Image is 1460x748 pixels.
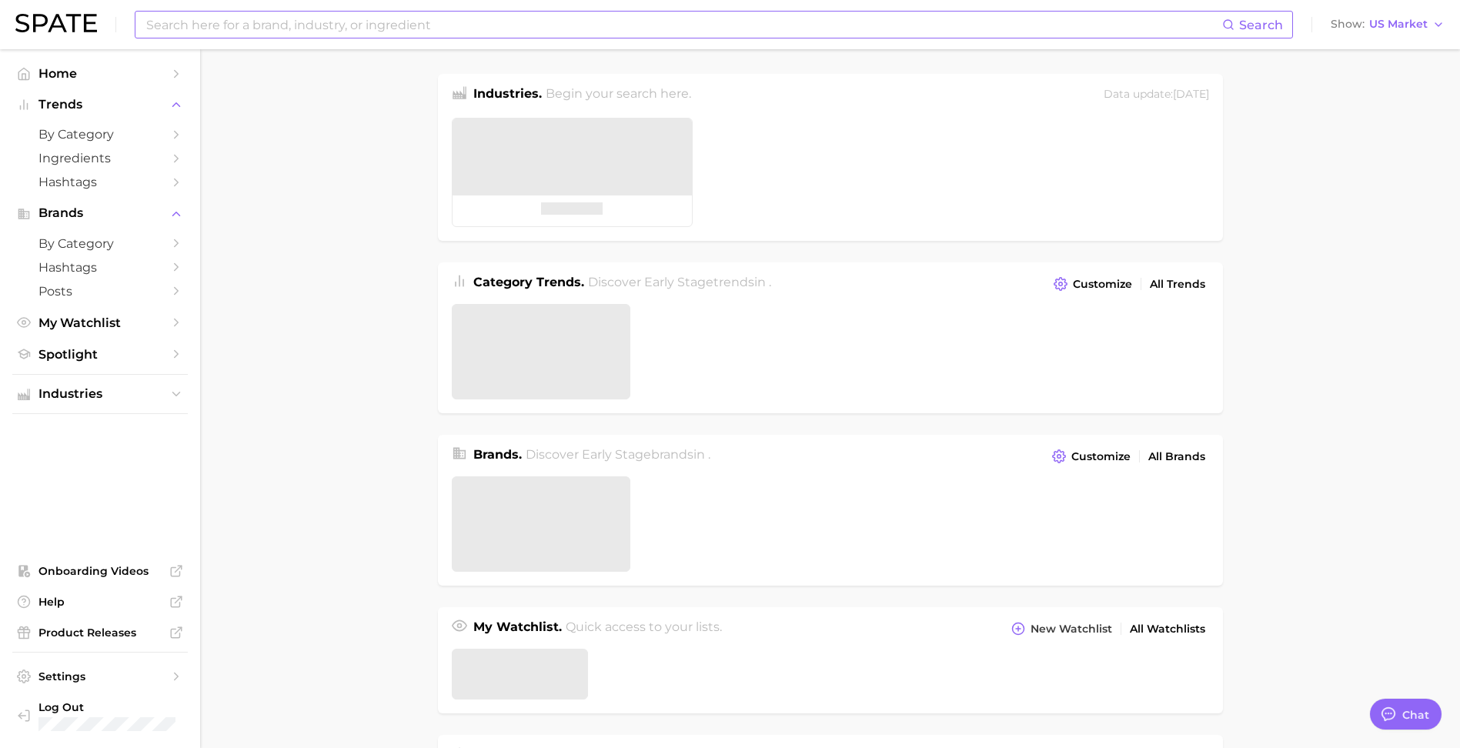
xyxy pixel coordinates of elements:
button: Customize [1048,446,1134,467]
button: Customize [1050,273,1135,295]
span: Settings [38,670,162,683]
a: All Watchlists [1126,619,1209,639]
a: All Trends [1146,274,1209,295]
span: Customize [1071,450,1131,463]
span: Posts [38,284,162,299]
span: Discover Early Stage trends in . [588,275,771,289]
a: Ingredients [12,146,188,170]
a: Settings [12,665,188,688]
span: All Brands [1148,450,1205,463]
button: Industries [12,382,188,406]
a: by Category [12,122,188,146]
a: My Watchlist [12,311,188,335]
span: Show [1331,20,1365,28]
span: by Category [38,127,162,142]
span: Discover Early Stage brands in . [526,447,710,462]
a: Hashtags [12,170,188,194]
span: Brands . [473,447,522,462]
span: Hashtags [38,175,162,189]
span: Spotlight [38,347,162,362]
input: Search here for a brand, industry, or ingredient [145,12,1222,38]
span: Ingredients [38,151,162,165]
h1: Industries. [473,85,542,105]
span: Help [38,595,162,609]
h2: Begin your search here. [546,85,691,105]
span: US Market [1369,20,1428,28]
button: Brands [12,202,188,225]
a: Posts [12,279,188,303]
a: All Brands [1144,446,1209,467]
button: ShowUS Market [1327,15,1448,35]
span: Industries [38,387,162,401]
span: Hashtags [38,260,162,275]
button: New Watchlist [1007,618,1115,639]
a: Hashtags [12,255,188,279]
h1: My Watchlist. [473,618,562,639]
a: Onboarding Videos [12,559,188,583]
span: Category Trends . [473,275,584,289]
span: Home [38,66,162,81]
div: Data update: [DATE] [1104,85,1209,105]
span: New Watchlist [1031,623,1112,636]
span: Product Releases [38,626,162,639]
img: SPATE [15,14,97,32]
button: Trends [12,93,188,116]
h2: Quick access to your lists. [566,618,722,639]
span: All Watchlists [1130,623,1205,636]
span: Search [1239,18,1283,32]
span: Brands [38,206,162,220]
a: Home [12,62,188,85]
span: All Trends [1150,278,1205,291]
span: by Category [38,236,162,251]
a: Product Releases [12,621,188,644]
a: Help [12,590,188,613]
a: Log out. Currently logged in with e-mail michael.manket@voyantbeauty.com. [12,696,188,736]
span: Trends [38,98,162,112]
span: Customize [1073,278,1132,291]
span: My Watchlist [38,316,162,330]
a: Spotlight [12,342,188,366]
span: Onboarding Videos [38,564,162,578]
span: Log Out [38,700,236,714]
a: by Category [12,232,188,255]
